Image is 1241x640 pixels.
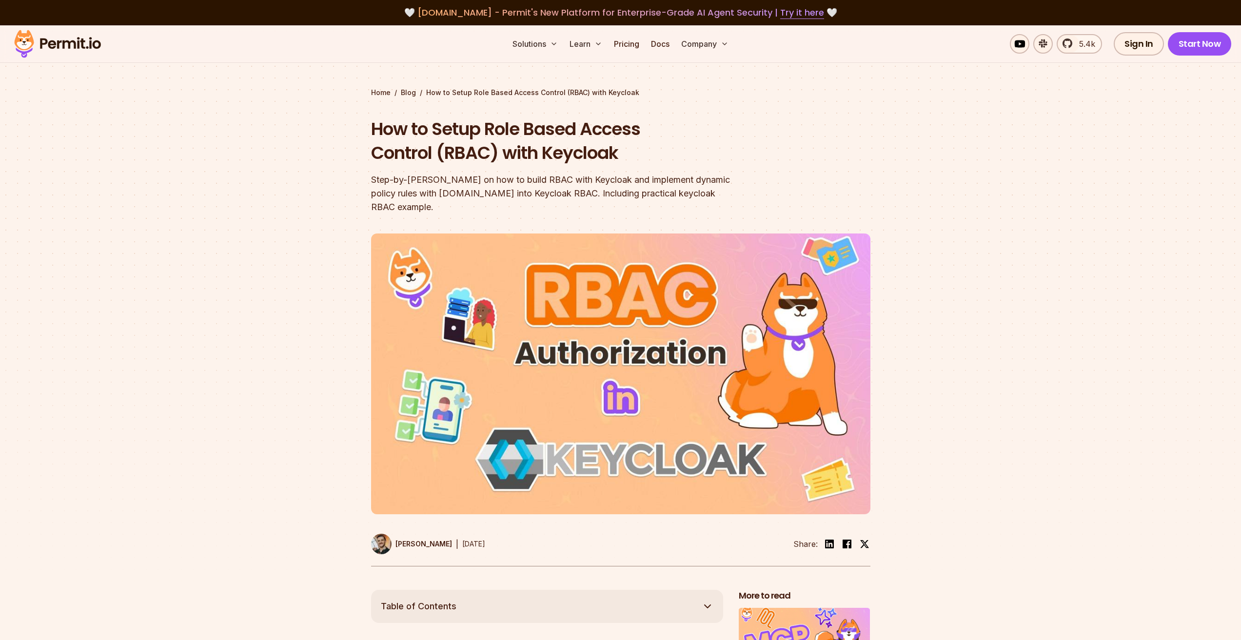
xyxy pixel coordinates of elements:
a: [PERSON_NAME] [371,534,452,554]
a: Home [371,88,391,97]
img: How to Setup Role Based Access Control (RBAC) with Keycloak [371,233,870,514]
img: twitter [860,539,869,549]
p: [PERSON_NAME] [395,539,452,549]
img: linkedin [824,538,835,550]
div: / / [371,88,870,97]
span: 5.4k [1073,38,1095,50]
a: 5.4k [1057,34,1102,54]
div: 🤍 🤍 [23,6,1218,19]
div: Step-by-[PERSON_NAME] on how to build RBAC with Keycloak and implement dynamic policy rules with ... [371,173,746,214]
h2: More to read [739,590,870,602]
a: Docs [647,34,673,54]
a: Try it here [780,6,824,19]
a: Blog [401,88,416,97]
span: [DOMAIN_NAME] - Permit's New Platform for Enterprise-Grade AI Agent Security | [417,6,824,19]
a: Start Now [1168,32,1232,56]
h1: How to Setup Role Based Access Control (RBAC) with Keycloak [371,117,746,165]
img: facebook [841,538,853,550]
button: Company [677,34,732,54]
img: Daniel Bass [371,534,392,554]
div: | [456,538,458,550]
a: Sign In [1114,32,1164,56]
img: Permit logo [10,27,105,60]
li: Share: [793,538,818,550]
a: Pricing [610,34,643,54]
button: Learn [566,34,606,54]
time: [DATE] [462,540,485,548]
button: Table of Contents [371,590,723,623]
span: Table of Contents [381,600,456,613]
button: Solutions [509,34,562,54]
